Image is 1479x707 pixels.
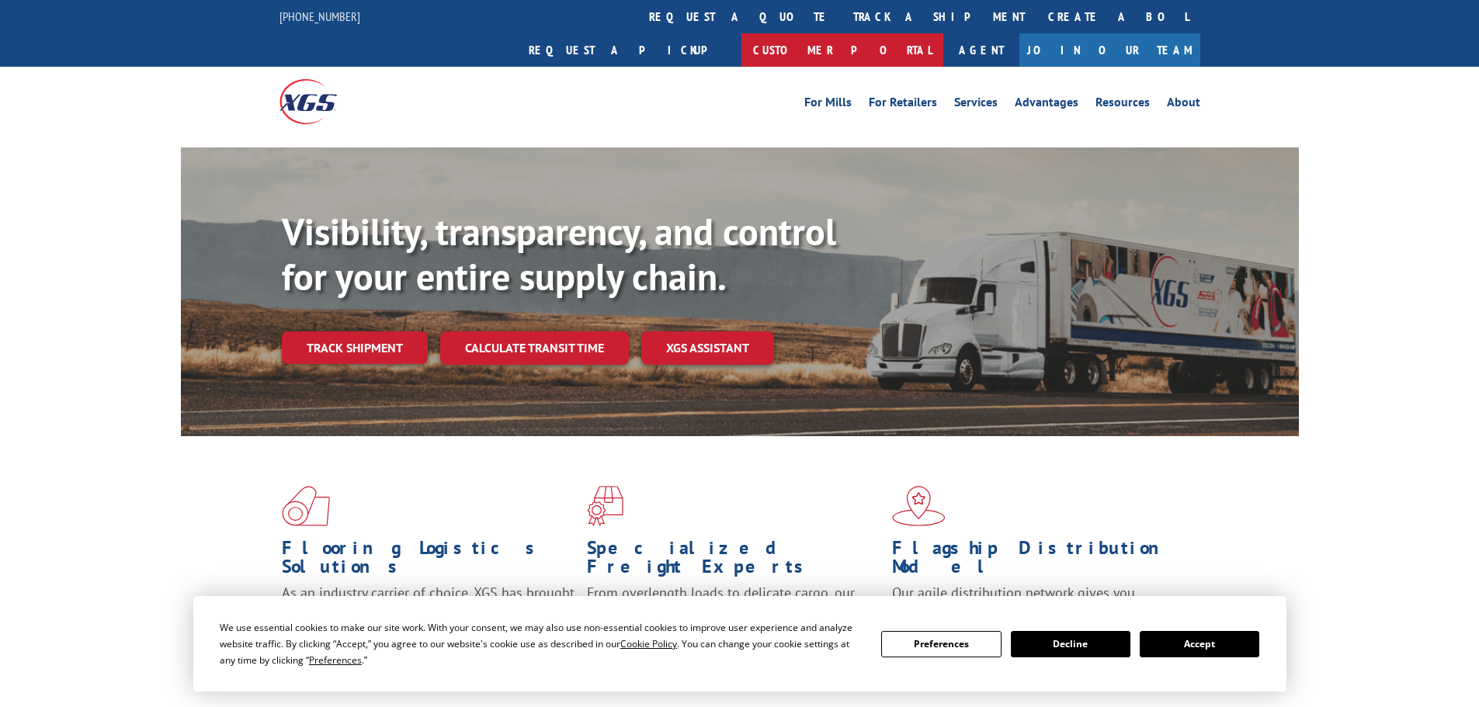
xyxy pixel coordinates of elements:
[309,653,362,667] span: Preferences
[892,584,1178,620] span: Our agile distribution network gives you nationwide inventory management on demand.
[1011,631,1130,657] button: Decline
[620,637,677,650] span: Cookie Policy
[282,539,575,584] h1: Flooring Logistics Solutions
[282,207,836,300] b: Visibility, transparency, and control for your entire supply chain.
[869,96,937,113] a: For Retailers
[1095,96,1150,113] a: Resources
[892,539,1186,584] h1: Flagship Distribution Model
[804,96,852,113] a: For Mills
[193,596,1286,691] div: Cookie Consent Prompt
[641,331,774,365] a: XGS ASSISTANT
[279,9,360,24] a: [PHONE_NUMBER]
[282,584,575,639] span: As an industry carrier of choice, XGS has brought innovation and dedication to flooring logistics...
[282,486,330,526] img: xgs-icon-total-supply-chain-intelligence-red
[1019,33,1200,67] a: Join Our Team
[1015,96,1078,113] a: Advantages
[741,33,943,67] a: Customer Portal
[1167,96,1200,113] a: About
[1140,631,1259,657] button: Accept
[892,486,946,526] img: xgs-icon-flagship-distribution-model-red
[587,486,623,526] img: xgs-icon-focused-on-flooring-red
[282,331,428,364] a: Track shipment
[517,33,741,67] a: Request a pickup
[440,331,629,365] a: Calculate transit time
[881,631,1001,657] button: Preferences
[587,539,880,584] h1: Specialized Freight Experts
[220,619,863,668] div: We use essential cookies to make our site work. With your consent, we may also use non-essential ...
[943,33,1019,67] a: Agent
[954,96,998,113] a: Services
[587,584,880,653] p: From overlength loads to delicate cargo, our experienced staff knows the best way to move your fr...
